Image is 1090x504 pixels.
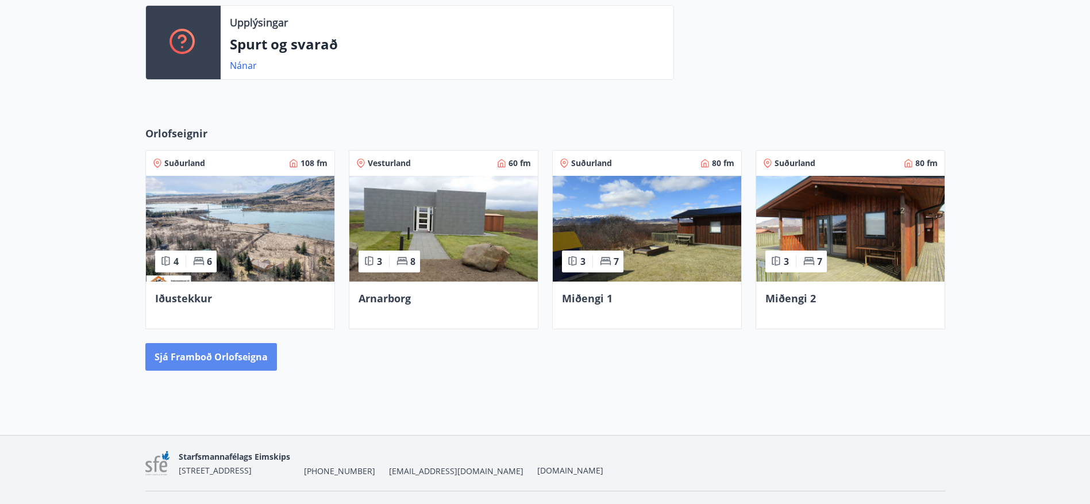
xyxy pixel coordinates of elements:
[389,465,523,477] span: [EMAIL_ADDRESS][DOMAIN_NAME]
[537,465,603,476] a: [DOMAIN_NAME]
[174,255,179,268] span: 4
[562,291,613,305] span: Miðengi 1
[410,255,415,268] span: 8
[712,157,734,169] span: 80 fm
[775,157,815,169] span: Suðurland
[145,343,277,371] button: Sjá framboð orlofseigna
[145,126,207,141] span: Orlofseignir
[155,291,212,305] span: Iðustekkur
[179,451,290,462] span: Starfsmannafélags Eimskips
[230,34,664,54] p: Spurt og svarað
[915,157,938,169] span: 80 fm
[377,255,382,268] span: 3
[817,255,822,268] span: 7
[179,465,252,476] span: [STREET_ADDRESS]
[571,157,612,169] span: Suðurland
[230,15,288,30] p: Upplýsingar
[765,291,816,305] span: Miðengi 2
[207,255,212,268] span: 6
[349,176,538,282] img: Paella dish
[756,176,945,282] img: Paella dish
[580,255,586,268] span: 3
[784,255,789,268] span: 3
[146,176,334,282] img: Paella dish
[359,291,411,305] span: Arnarborg
[164,157,205,169] span: Suðurland
[553,176,741,282] img: Paella dish
[301,157,328,169] span: 108 fm
[230,59,257,72] a: Nánar
[368,157,411,169] span: Vesturland
[145,451,170,476] img: 7sa1LslLnpN6OqSLT7MqncsxYNiZGdZT4Qcjshc2.png
[509,157,531,169] span: 60 fm
[304,465,375,477] span: [PHONE_NUMBER]
[614,255,619,268] span: 7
